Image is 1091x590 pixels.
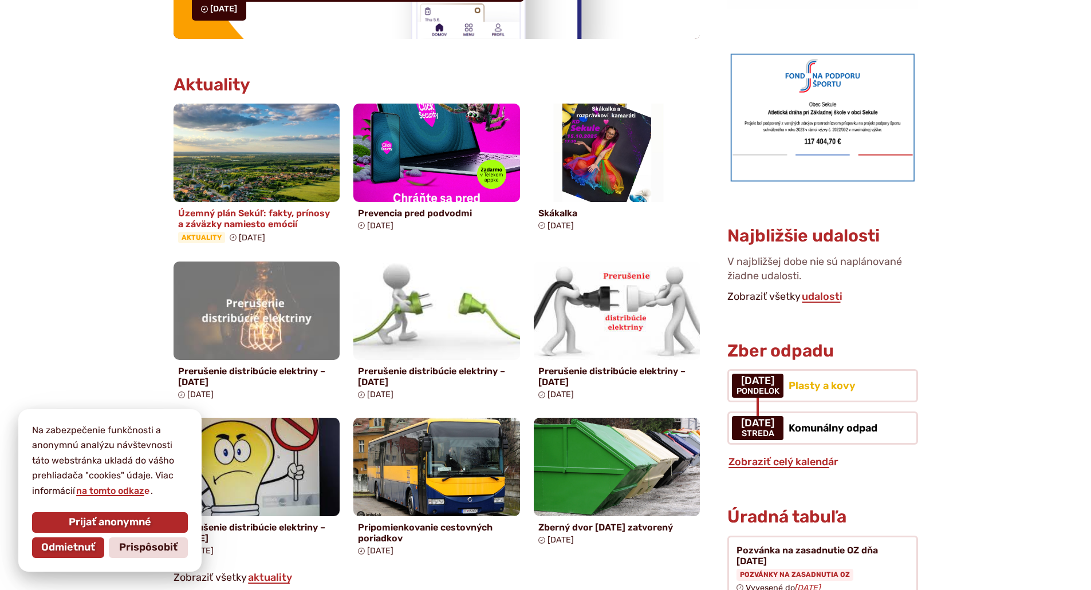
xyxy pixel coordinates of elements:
[178,366,336,387] h4: Prerušenie distribúcie elektriny – [DATE]
[736,375,779,387] span: [DATE]
[32,423,188,498] p: Na zabezpečenie funkčnosti a anonymnú analýzu návštevnosti táto webstránka ukladá do vášho prehli...
[178,522,336,544] h4: Prerušenie distribúcie elektriny – [DATE]
[367,221,393,231] span: [DATE]
[801,290,844,303] a: Zobraziť všetky udalosti
[789,379,856,392] span: Plasty a kovy
[727,456,840,468] a: Zobraziť celý kalendár
[741,429,774,438] span: streda
[727,411,917,445] a: Komunálny odpad [DATE] streda
[727,50,917,184] img: draha.png
[534,262,700,404] a: Prerušenie distribúcie elektriny – [DATE] [DATE]
[727,369,917,402] a: Plasty a kovy [DATE] pondelok
[548,221,574,231] span: [DATE]
[538,208,696,219] h4: Skákalka
[789,422,877,434] span: Komunálny odpad
[174,418,340,560] a: Prerušenie distribúcie elektriny – [DATE] [DATE]
[174,569,700,587] p: Zobraziť všetky
[727,342,917,361] h3: Zber odpadu
[32,512,188,533] button: Prijať anonymné
[247,571,293,584] a: Zobraziť všetky aktuality
[534,418,700,549] a: Zberný dvor [DATE] zatvorený [DATE]
[353,104,520,235] a: Prevencia pred podvodmi [DATE]
[353,262,520,404] a: Prerušenie distribúcie elektriny – [DATE] [DATE]
[727,288,917,306] p: Zobraziť všetky
[727,227,880,245] h3: Najbližšie udalosti
[210,4,237,14] span: [DATE]
[119,541,178,554] span: Prispôsobiť
[367,546,393,556] span: [DATE]
[32,537,104,558] button: Odmietnuť
[174,104,340,248] a: Územný plán Sekúľ: fakty, prínosy a záväzky namiesto emócií Aktuality [DATE]
[358,366,515,387] h4: Prerušenie distribúcie elektriny – [DATE]
[187,390,214,399] span: [DATE]
[548,390,574,399] span: [DATE]
[178,232,225,243] span: Aktuality
[358,208,515,219] h4: Prevencia pred podvodmi
[69,516,151,529] span: Prijať anonymné
[727,508,846,526] h3: Úradná tabuľa
[736,387,779,396] span: pondelok
[174,76,250,94] h3: Aktuality
[741,418,774,429] span: [DATE]
[538,366,696,387] h4: Prerušenie distribúcie elektriny – [DATE]
[538,522,696,533] h4: Zberný dvor [DATE] zatvorený
[239,233,265,243] span: [DATE]
[178,208,336,229] h4: Územný plán Sekúľ: fakty, prínosy a záväzky namiesto emócií
[41,541,95,554] span: Odmietnuť
[353,418,520,560] a: Pripomienkovanie cestovných poriadkov [DATE]
[534,104,700,235] a: Skákalka [DATE]
[548,535,574,545] span: [DATE]
[174,262,340,404] a: Prerušenie distribúcie elektriny – [DATE] [DATE]
[367,390,393,399] span: [DATE]
[109,537,188,558] button: Prispôsobiť
[358,522,515,544] h4: Pripomienkovanie cestovných poriadkov
[727,255,917,288] p: V najbližšej dobe nie sú naplánované žiadne udalosti.
[75,485,151,496] a: na tomto odkaze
